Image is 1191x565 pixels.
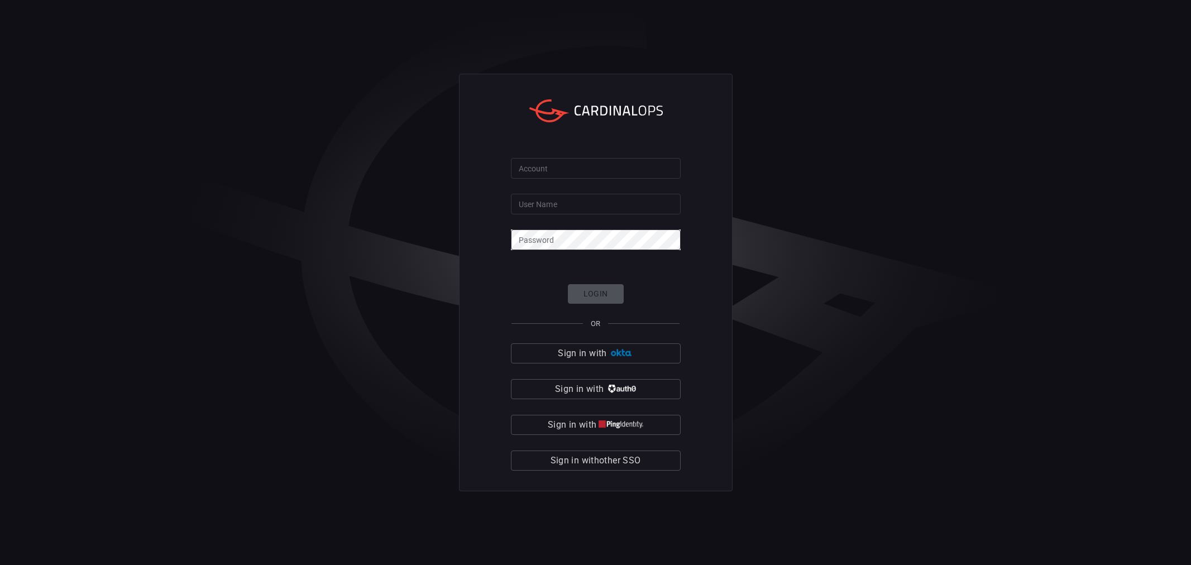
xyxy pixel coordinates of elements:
[555,381,604,397] span: Sign in with
[551,453,641,468] span: Sign in with other SSO
[511,415,681,435] button: Sign in with
[511,158,681,179] input: Type your account
[511,379,681,399] button: Sign in with
[591,319,600,328] span: OR
[511,194,681,214] input: Type your user name
[511,343,681,363] button: Sign in with
[609,349,633,357] img: Ad5vKXme8s1CQAAAABJRU5ErkJggg==
[548,417,596,433] span: Sign in with
[558,346,606,361] span: Sign in with
[599,420,643,429] img: quu4iresuhQAAAABJRU5ErkJggg==
[511,451,681,471] button: Sign in withother SSO
[606,385,636,393] img: vP8Hhh4KuCH8AavWKdZY7RZgAAAAASUVORK5CYII=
